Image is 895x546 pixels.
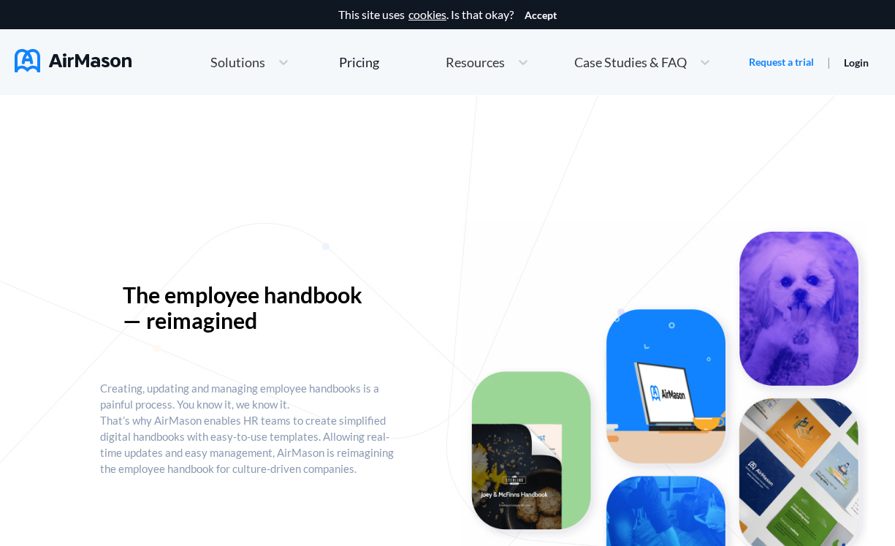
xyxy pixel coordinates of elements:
span: Resources [446,56,505,69]
a: cookies [408,8,446,21]
a: Pricing [339,49,379,75]
p: Creating, updating and managing employee handbooks is a painful process. You know it, we know it.... [100,380,401,477]
img: AirMason Logo [15,49,132,72]
span: Case Studies & FAQ [574,56,687,69]
p: The employee handbook — reimagined [123,282,378,333]
span: Solutions [210,56,265,69]
span: | [827,55,831,69]
a: Request a trial [749,55,814,69]
button: Accept cookies [525,10,557,21]
a: Login [844,56,869,69]
div: Pricing [339,56,379,69]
